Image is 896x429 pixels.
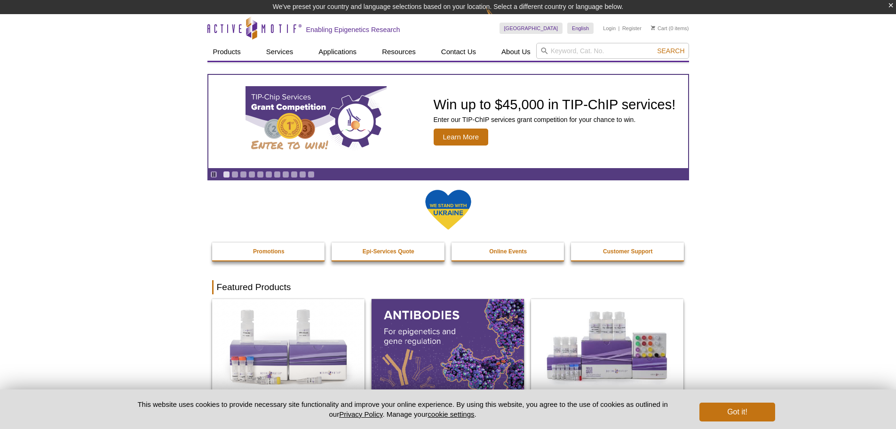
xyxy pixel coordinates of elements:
img: DNA Library Prep Kit for Illumina [212,299,365,391]
h2: Featured Products [212,280,684,294]
a: Register [622,25,642,32]
a: Cart [651,25,667,32]
img: We Stand With Ukraine [425,189,472,231]
a: Products [207,43,246,61]
a: Online Events [452,243,565,260]
li: (0 items) [651,23,689,34]
button: Got it! [699,403,775,421]
a: Applications [313,43,362,61]
img: All Antibodies [372,299,524,391]
a: Contact Us [436,43,482,61]
a: Go to slide 1 [223,171,230,178]
img: Your Cart [651,25,655,30]
p: This website uses cookies to provide necessary site functionality and improve your online experie... [121,399,684,419]
img: Change Here [486,7,511,29]
a: [GEOGRAPHIC_DATA] [500,23,563,34]
strong: Epi-Services Quote [363,248,414,255]
a: Go to slide 2 [231,171,238,178]
img: TIP-ChIP Services Grant Competition [246,86,387,157]
a: Privacy Policy [339,410,382,418]
a: Go to slide 8 [282,171,289,178]
article: TIP-ChIP Services Grant Competition [208,75,688,168]
a: Customer Support [571,243,685,260]
a: Go to slide 11 [308,171,315,178]
li: | [618,23,620,34]
h2: Enabling Epigenetics Research [306,25,400,34]
a: About Us [496,43,536,61]
button: Search [654,47,687,55]
a: Go to slide 7 [274,171,281,178]
strong: Promotions [253,248,285,255]
a: Services [261,43,299,61]
a: Go to slide 9 [291,171,298,178]
a: TIP-ChIP Services Grant Competition Win up to $45,000 in TIP-ChIP services! Enter our TIP-ChIP se... [208,75,688,168]
strong: Customer Support [603,248,652,255]
img: CUT&Tag-IT® Express Assay Kit [531,299,683,391]
span: Learn More [434,129,489,146]
a: Login [603,25,616,32]
input: Keyword, Cat. No. [536,43,689,59]
a: Go to slide 5 [257,171,264,178]
h2: Win up to $45,000 in TIP-ChIP services! [434,97,676,112]
a: Go to slide 3 [240,171,247,178]
a: Go to slide 4 [248,171,255,178]
a: English [567,23,594,34]
a: Resources [376,43,421,61]
span: Search [657,47,684,55]
a: Epi-Services Quote [332,243,445,260]
strong: Online Events [489,248,527,255]
a: Promotions [212,243,326,260]
button: cookie settings [428,410,474,418]
p: Enter our TIP-ChIP services grant competition for your chance to win. [434,115,676,124]
a: Go to slide 10 [299,171,306,178]
a: Go to slide 6 [265,171,272,178]
a: Toggle autoplay [210,171,217,178]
